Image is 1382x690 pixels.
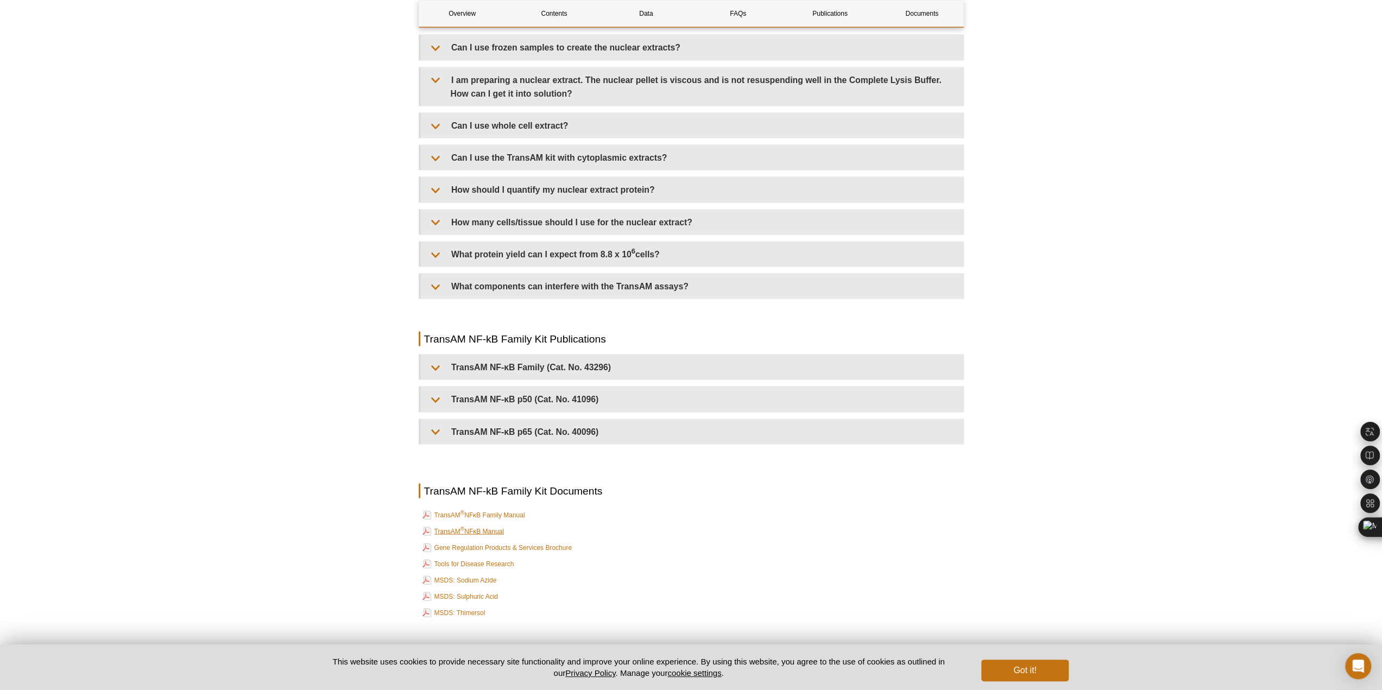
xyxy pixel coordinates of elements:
[421,274,963,298] summary: What components can interfere with the TransAM assays?
[422,573,497,586] a: MSDS: Sodium Azide
[421,210,963,234] summary: How many cells/tissue should I use for the nuclear extract?
[421,177,963,201] summary: How should I quantify my nuclear extract protein?
[695,1,781,27] a: FAQs
[511,1,597,27] a: Contents
[422,606,485,619] a: MSDS: Thimersol
[421,419,963,444] summary: TransAM NF-κB p65 (Cat. No. 40096)
[603,1,689,27] a: Data
[460,526,464,531] sup: ®
[981,660,1068,681] button: Got it!
[787,1,873,27] a: Publications
[422,541,572,554] a: Gene Regulation Products & Services Brochure
[565,668,615,678] a: Privacy Policy
[419,331,964,346] h2: TransAM NF-kB Family Kit Publications
[314,656,964,679] p: This website uses cookies to provide necessary site functionality and improve your online experie...
[419,1,506,27] a: Overview
[667,668,721,678] button: cookie settings
[421,387,963,411] summary: TransAM NF-κB p50 (Cat. No. 41096)
[421,242,963,266] summary: What protein yield can I expect from 8.8 x 106cells?
[422,590,498,603] a: MSDS: Sulphuric Acid
[419,643,964,656] h3: Recommended Products
[419,483,964,498] h2: TransAM NF-kB Family Kit Documents
[421,355,963,379] summary: TransAM NF-κB Family (Cat. No. 43296)
[879,1,965,27] a: Documents
[1345,653,1371,679] div: Open Intercom Messenger
[422,508,525,521] a: TransAM®NFκB Family Manual
[460,509,464,515] sup: ®
[421,113,963,137] summary: Can I use whole cell extract?
[421,67,963,105] summary: I am preparing a nuclear extract. The nuclear pellet is viscous and is not resuspending well in t...
[422,524,504,537] a: TransAM®NFκB Manual
[422,557,514,570] a: Tools for Disease Research
[421,35,963,59] summary: Can I use frozen samples to create the nuclear extracts?
[632,247,635,255] sup: 6
[421,145,963,169] summary: Can I use the TransAM kit with cytoplasmic extracts?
